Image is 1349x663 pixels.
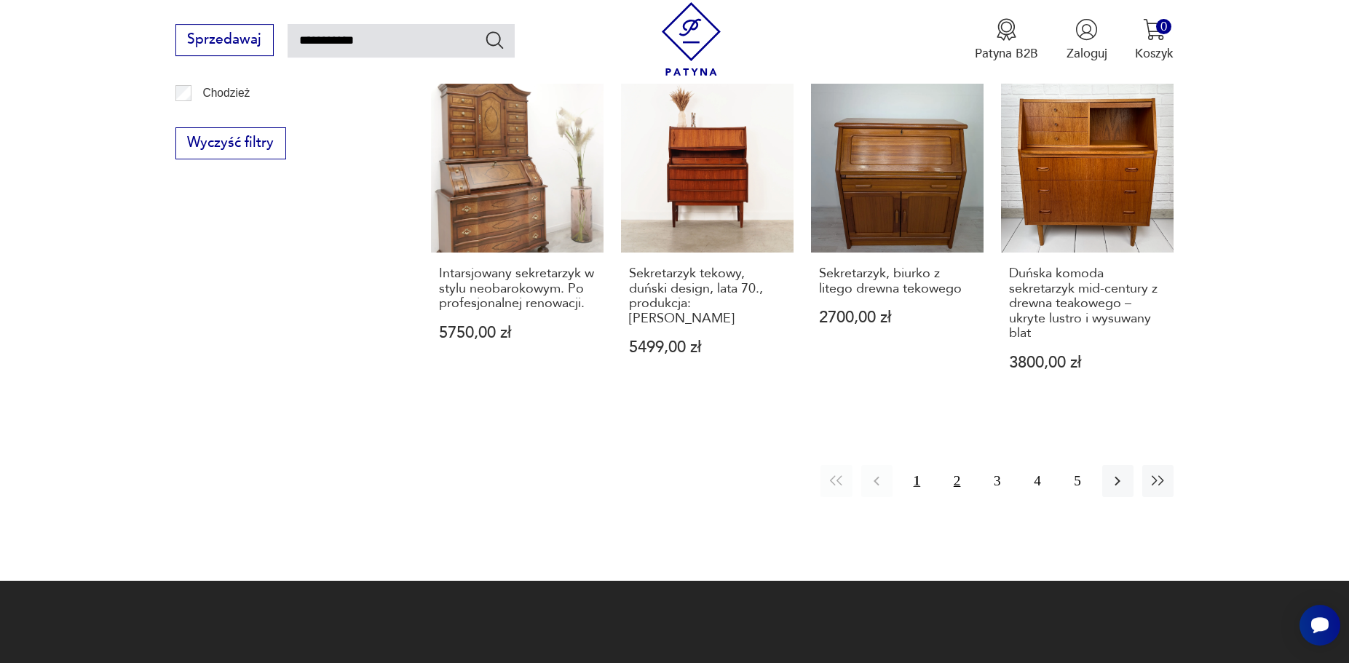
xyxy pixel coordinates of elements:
p: Chodzież [202,84,250,103]
button: 3 [981,465,1013,496]
p: 2700,00 zł [819,310,976,325]
p: Zaloguj [1067,45,1107,62]
button: Zaloguj [1067,18,1107,62]
a: Intarsjowany sekretarzyk w stylu neobarokowym. Po profesjonalnej renowacji.Intarsjowany sekretarz... [431,80,604,404]
img: Ikonka użytkownika [1075,18,1098,41]
button: 4 [1021,465,1053,496]
button: Szukaj [484,29,505,50]
a: Sprzedawaj [175,35,274,47]
a: Sekretarzyk tekowy, duński design, lata 70., produkcja: DaniaSekretarzyk tekowy, duński design, l... [621,80,794,404]
p: Koszyk [1135,45,1174,62]
img: Ikona koszyka [1143,18,1166,41]
h3: Sekretarzyk tekowy, duński design, lata 70., produkcja: [PERSON_NAME] [629,266,786,326]
p: Patyna B2B [975,45,1038,62]
button: 2 [941,465,973,496]
img: Patyna - sklep z meblami i dekoracjami vintage [654,2,728,76]
a: Sekretarzyk, biurko z litego drewna tekowegoSekretarzyk, biurko z litego drewna tekowego2700,00 zł [811,80,984,404]
a: Duńska komoda sekretarzyk mid-century z drewna teakowego – ukryte lustro i wysuwany blatDuńska ko... [1001,80,1174,404]
button: Wyczyść filtry [175,127,286,159]
button: Patyna B2B [975,18,1038,62]
button: Sprzedawaj [175,24,274,56]
h3: Duńska komoda sekretarzyk mid-century z drewna teakowego – ukryte lustro i wysuwany blat [1009,266,1166,341]
p: 5750,00 zł [439,325,596,341]
button: 5 [1062,465,1093,496]
button: 0Koszyk [1135,18,1174,62]
div: 0 [1156,19,1171,34]
iframe: Smartsupp widget button [1299,605,1340,646]
p: Ćmielów [202,108,246,127]
p: 5499,00 zł [629,340,786,355]
a: Ikona medaluPatyna B2B [975,18,1038,62]
h3: Sekretarzyk, biurko z litego drewna tekowego [819,266,976,296]
button: 1 [901,465,933,496]
p: 3800,00 zł [1009,355,1166,370]
h3: Intarsjowany sekretarzyk w stylu neobarokowym. Po profesjonalnej renowacji. [439,266,596,311]
img: Ikona medalu [995,18,1018,41]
